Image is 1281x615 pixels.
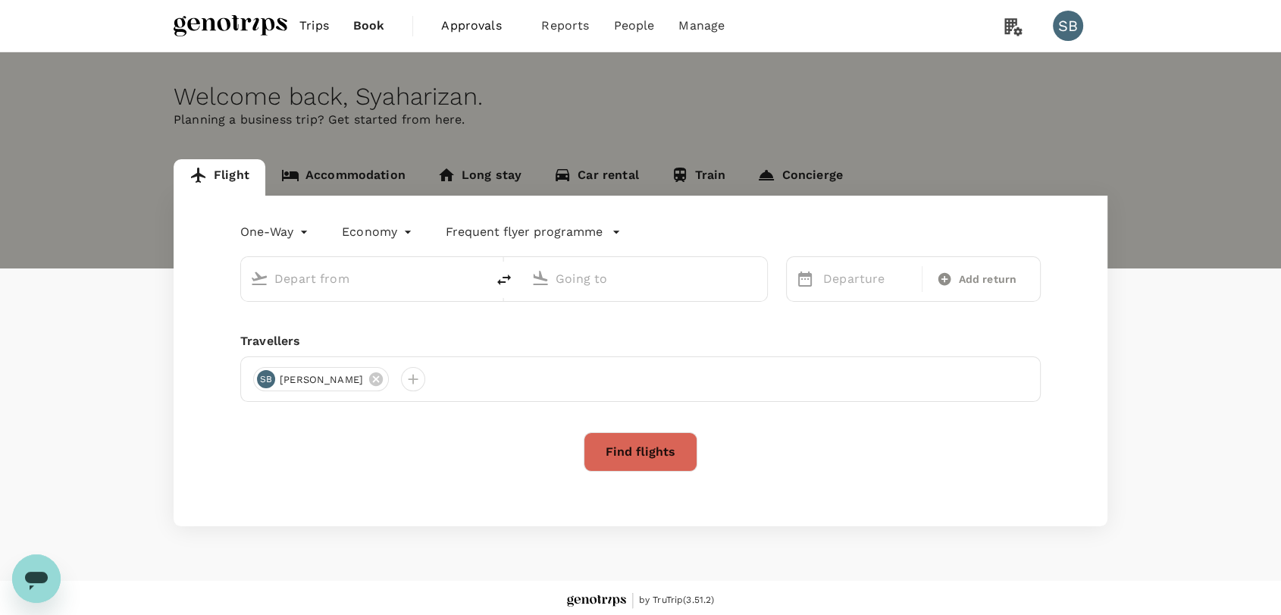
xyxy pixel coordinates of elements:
[823,270,913,288] p: Departure
[639,593,715,608] span: by TruTrip ( 3.51.2 )
[556,267,735,290] input: Going to
[756,277,760,280] button: Open
[174,159,265,196] a: Flight
[271,372,372,388] span: [PERSON_NAME]
[12,554,61,603] iframe: Button to launch messaging window
[446,223,621,241] button: Frequent flyer programme
[342,220,415,244] div: Economy
[567,595,626,607] img: Genotrips - ALL
[353,17,385,35] span: Book
[958,271,1016,287] span: Add return
[441,17,517,35] span: Approvals
[240,220,312,244] div: One-Way
[537,159,655,196] a: Car rental
[741,159,858,196] a: Concierge
[174,83,1107,111] div: Welcome back , Syaharizan .
[274,267,454,290] input: Depart from
[1053,11,1083,41] div: SB
[265,159,421,196] a: Accommodation
[541,17,589,35] span: Reports
[475,277,478,280] button: Open
[655,159,742,196] a: Train
[486,262,522,298] button: delete
[240,332,1041,350] div: Travellers
[584,432,697,472] button: Find flights
[299,17,329,35] span: Trips
[613,17,654,35] span: People
[174,111,1107,129] p: Planning a business trip? Get started from here.
[678,17,725,35] span: Manage
[446,223,603,241] p: Frequent flyer programme
[257,370,275,388] div: SB
[421,159,537,196] a: Long stay
[253,367,389,391] div: SB[PERSON_NAME]
[174,9,287,42] img: Genotrips - ALL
